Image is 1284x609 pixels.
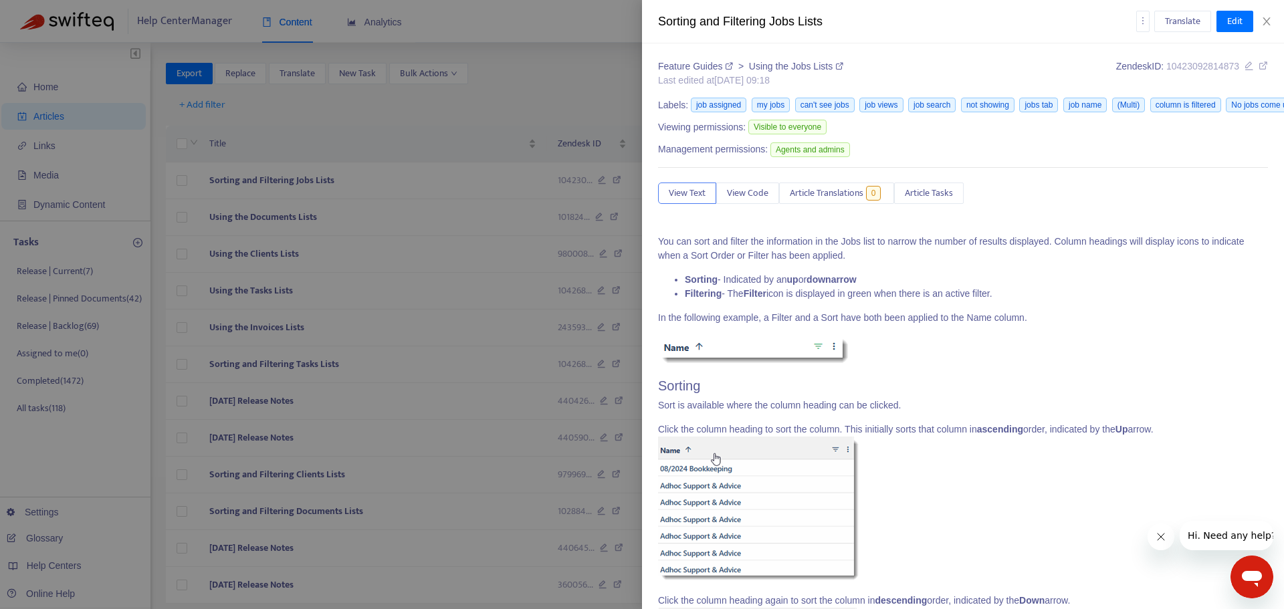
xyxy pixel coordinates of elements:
[859,98,903,112] span: job views
[807,274,831,285] strong: down
[658,378,1268,394] h2: Sorting
[770,142,850,157] span: Agents and admins
[905,186,953,201] span: Article Tasks
[744,288,763,299] strong: Filte
[1115,424,1128,435] strong: Up
[1154,11,1211,32] button: Translate
[1216,11,1253,32] button: Edit
[1112,98,1145,112] span: (Multi)
[669,186,706,201] span: View Text
[658,120,746,134] span: Viewing permissions:
[1116,59,1268,88] div: Zendesk ID:
[1138,16,1148,25] span: more
[1165,14,1200,29] span: Translate
[748,120,827,134] span: Visible to everyone
[875,595,928,606] strong: descending
[831,274,857,285] strong: arrow
[658,437,862,584] img: 2398_Jobs_List_Sort_Column.gif
[658,61,736,72] a: Feature Guides
[779,182,894,204] button: Article Translations0
[1180,521,1273,550] iframe: Message from company
[749,61,843,72] a: Using the Jobs Lists
[658,98,688,112] span: Labels:
[658,422,1268,584] p: Click the column heading to sort the column. This initially sorts that column in order, indicated...
[790,186,863,201] span: Article Translations
[908,98,956,112] span: job search
[685,287,1268,301] li: - The icon is displayed in green when there is an active filter.
[685,274,718,285] strong: Sorting
[658,59,843,74] div: >
[658,74,843,88] div: Last edited at [DATE] 09:18
[1230,556,1273,598] iframe: Button to launch messaging window
[658,398,1268,412] p: Sort is available where the column heading can be clicked.
[1019,98,1058,112] span: jobs tab
[894,182,964,204] button: Article Tasks
[658,311,1268,325] p: In the following example, a Filter and a Sort have both been applied to the Name column.
[1257,15,1276,28] button: Close
[658,182,716,204] button: View Text
[1063,98,1107,112] span: job name
[752,98,790,112] span: my jobs
[685,288,722,299] strong: Filtering
[795,98,855,112] span: can't see jobs
[866,186,881,201] span: 0
[762,288,766,299] strong: r
[787,274,798,285] strong: up
[658,13,1136,31] div: Sorting and Filtering Jobs Lists
[961,98,1014,112] span: not showing
[658,335,853,368] img: 2130 New Lists Filter and Sort on Name.gif
[1148,523,1174,550] iframe: Close message
[658,142,768,156] span: Management permissions:
[1166,61,1239,72] span: 10423092814873
[658,235,1268,263] p: You can sort and filter the information in the Jobs list to narrow the number of results displaye...
[691,98,746,112] span: job assigned
[1227,14,1243,29] span: Edit
[1261,16,1272,27] span: close
[685,273,1268,287] li: - Indicated by an or
[716,182,779,204] button: View Code
[1150,98,1221,112] span: column is filtered
[1136,11,1150,32] button: more
[727,186,768,201] span: View Code
[8,9,96,20] span: Hi. Need any help?
[1019,595,1045,606] strong: Down
[977,424,1023,435] strong: ascending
